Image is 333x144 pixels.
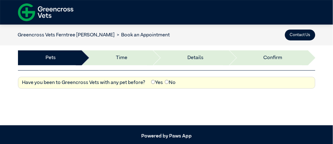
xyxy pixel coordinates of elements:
a: Pets [46,54,56,62]
label: No [165,79,176,86]
button: Contact Us [285,30,315,40]
h5: Powered by Paws App [18,133,315,139]
input: No [165,80,169,84]
a: Greencross Vets Ferntree [PERSON_NAME] [18,33,115,38]
label: Have you been to Greencross Vets with any pet before? [22,79,145,86]
li: Book an Appointment [115,31,170,39]
label: Yes [151,79,163,86]
input: Yes [151,80,155,84]
img: f-logo [18,2,73,23]
nav: breadcrumb [18,31,170,39]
